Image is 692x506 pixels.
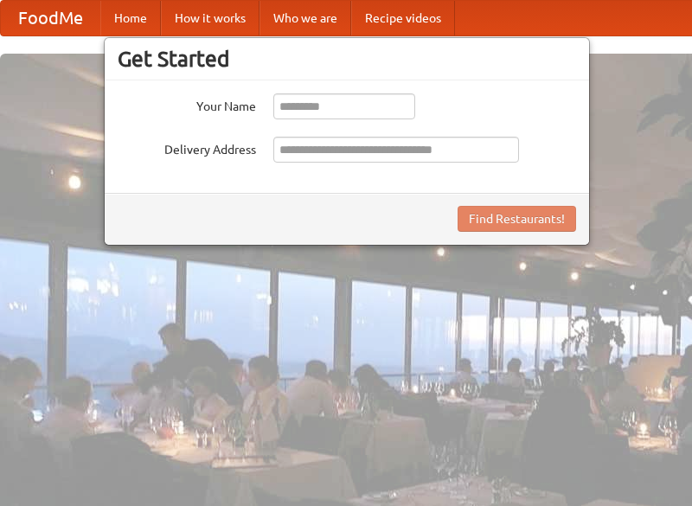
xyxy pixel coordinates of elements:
a: FoodMe [1,1,100,35]
a: Home [100,1,161,35]
a: Recipe videos [351,1,455,35]
button: Find Restaurants! [458,206,576,232]
a: How it works [161,1,259,35]
a: Who we are [259,1,351,35]
label: Delivery Address [118,137,256,158]
label: Your Name [118,93,256,115]
h3: Get Started [118,46,576,72]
